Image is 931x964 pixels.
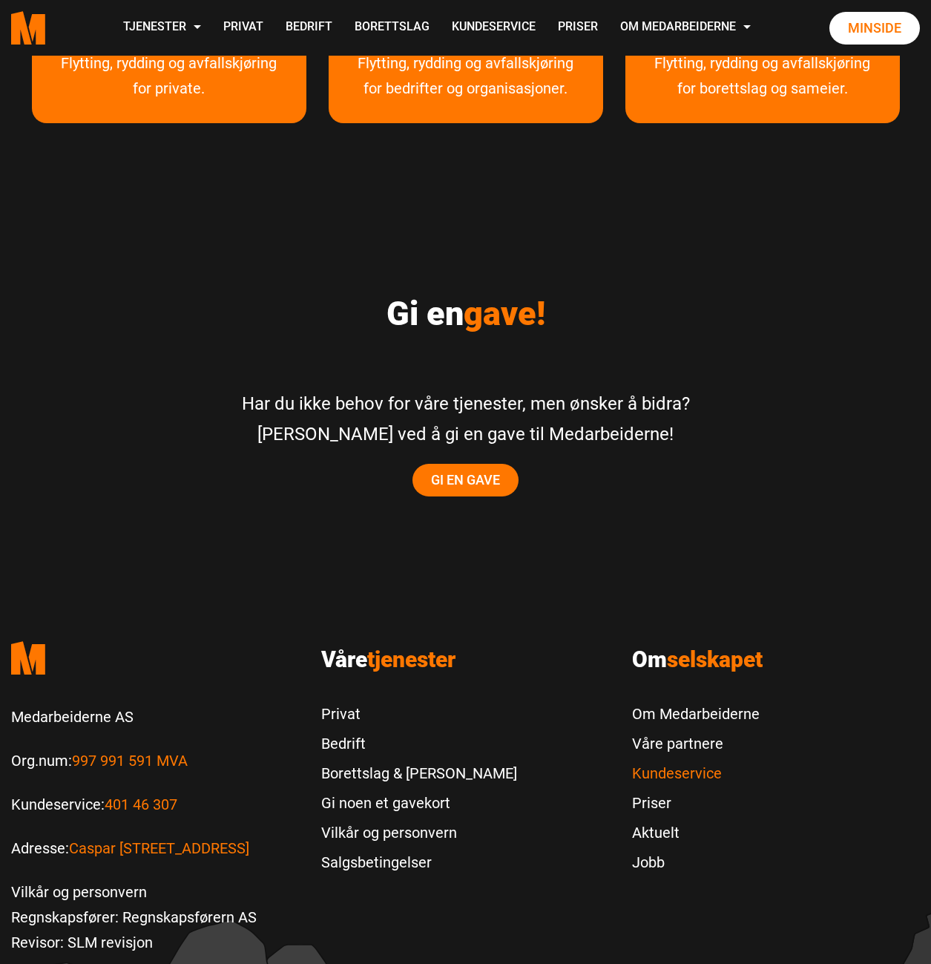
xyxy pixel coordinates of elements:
[321,788,517,818] a: Gi noen et gavekort
[632,646,920,673] h3: Om
[274,1,343,54] a: Bedrift
[321,847,517,877] a: Salgsbetingelser
[632,818,760,847] a: Aktuelt
[321,646,609,673] h3: Våre
[321,758,517,788] a: Borettslag & [PERSON_NAME]
[625,50,900,123] a: Tjenester for borettslag og sameier
[343,1,441,54] a: Borettslag
[11,908,257,926] a: Regnskapsfører: Regnskapsførern AS
[829,12,920,45] a: Minside
[11,630,299,686] a: Medarbeiderne start
[547,1,609,54] a: Priser
[632,788,760,818] a: Priser
[321,699,517,729] a: Privat
[11,836,299,861] p: Adresse:
[72,752,188,770] a: Les mer om Org.num
[69,839,249,857] a: Les mer om Caspar Storms vei 16, 0664 Oslo
[105,796,177,813] a: Call us to 401 46 307
[11,748,299,773] p: Org.num:
[321,729,517,758] a: Bedrift
[32,389,900,450] p: Har du ikke behov for våre tjenester, men ønsker å bidra? [PERSON_NAME] ved å gi en gave til Meda...
[32,50,306,123] a: Flytting, rydding og avfallskjøring for private.
[367,646,455,672] span: tjenester
[441,1,547,54] a: Kundeservice
[609,1,762,54] a: Om Medarbeiderne
[667,646,763,672] span: selskapet
[632,729,760,758] a: Våre partnere
[464,294,545,333] span: gave!
[632,847,760,877] a: Jobb
[412,464,519,496] a: Gi en gave
[632,758,760,788] a: Kundeservice
[11,883,147,901] a: Vilkår og personvern
[329,50,603,123] a: Tjenester vi tilbyr bedrifter og organisasjoner
[11,934,153,951] a: Revisor: SLM revisjon
[11,792,299,817] p: Kundeservice:
[212,1,274,54] a: Privat
[112,1,212,54] a: Tjenester
[11,704,299,729] p: Medarbeiderne AS
[321,818,517,847] a: Vilkår og personvern
[632,699,760,729] a: Om Medarbeiderne
[32,294,900,334] h2: Gi en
